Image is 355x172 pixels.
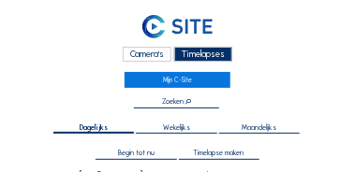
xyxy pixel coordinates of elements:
div: Timelapses [174,47,233,63]
span: Dagelijks [80,124,108,132]
span: Maandelijks [242,124,276,132]
span: Begin tot nu [118,150,155,157]
span: Wekelijks [163,124,190,132]
a: C-SITE Logo [44,13,310,44]
a: Mijn C-Site [125,72,231,87]
div: Camera's [123,47,172,63]
img: C-SITE Logo [142,15,214,38]
span: Timelapse maken [194,150,244,157]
